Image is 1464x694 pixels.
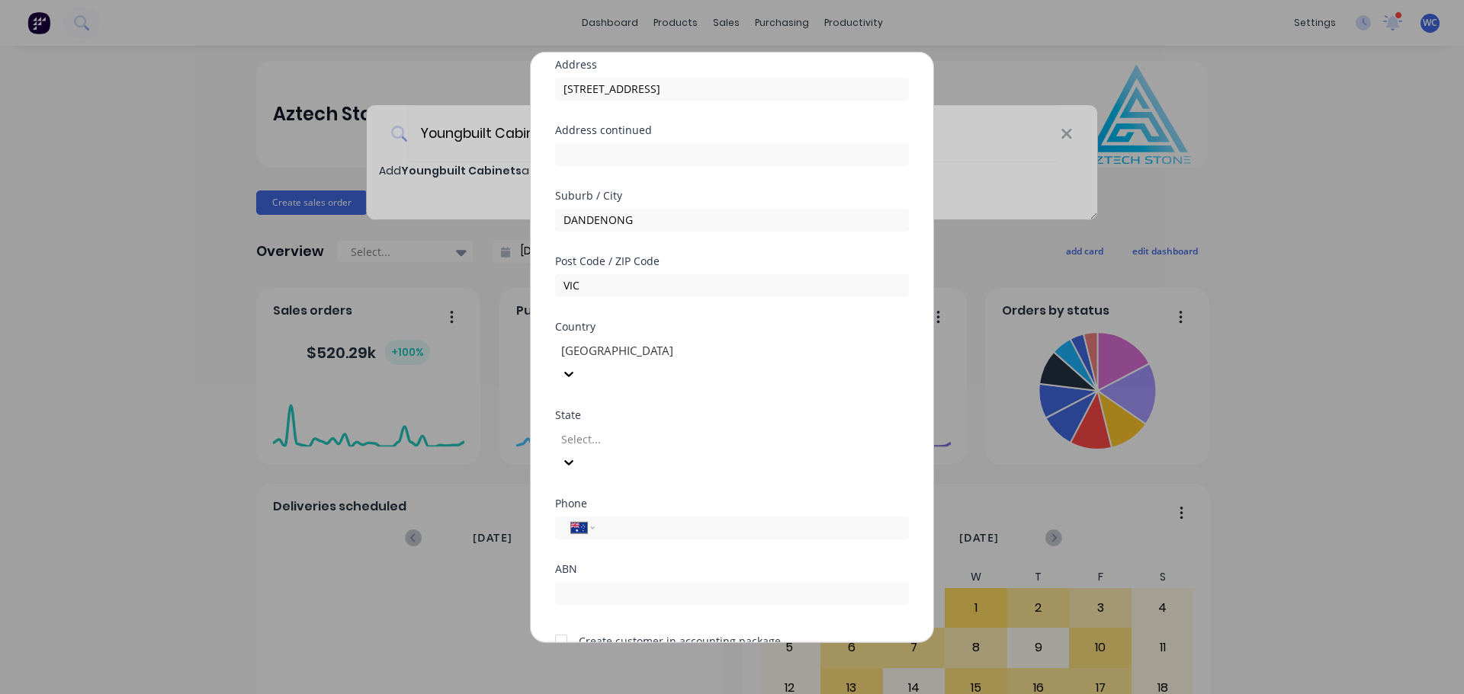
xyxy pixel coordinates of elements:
div: ABN [555,563,909,574]
div: Phone [555,497,909,508]
div: Create customer in accounting package [579,632,781,648]
div: Address [555,59,909,69]
div: Address continued [555,124,909,135]
div: Post Code / ZIP Code [555,255,909,266]
div: Country [555,321,909,331]
div: State [555,409,909,420]
div: Suburb / City [555,190,909,200]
